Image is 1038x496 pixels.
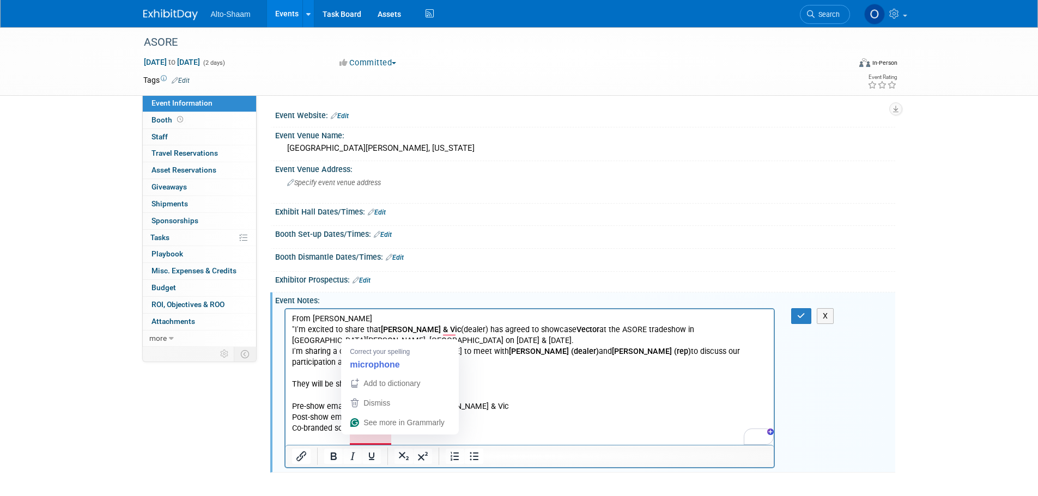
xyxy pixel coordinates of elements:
img: Olivia Strasser [864,4,885,25]
span: Booth not reserved yet [175,115,185,124]
button: Committed [336,57,400,69]
span: Alto-Shaam [211,10,251,19]
td: Personalize Event Tab Strip [215,347,234,361]
span: Playbook [151,249,183,258]
a: Budget [143,280,256,296]
span: to [167,58,177,66]
p: Post-show email [7,103,483,114]
div: Booth Dismantle Dates/Times: [275,249,895,263]
span: Giveaways [151,182,187,191]
a: Attachments [143,314,256,330]
td: Tags [143,75,190,85]
button: Italic [343,449,362,464]
div: Booth Set-up Dates/Times: [275,226,895,240]
div: [GEOGRAPHIC_DATA][PERSON_NAME], [US_STATE] [283,140,887,157]
div: In-Person [872,59,897,67]
a: Sponsorships [143,213,256,229]
div: Event Venue Name: [275,127,895,141]
a: Booth [143,112,256,128]
a: Staff [143,129,256,145]
span: Booth [151,115,185,124]
a: Giveaways [143,179,256,195]
span: Travel Reservations [151,149,218,157]
a: Edit [331,112,349,120]
b: Vector [291,16,314,25]
span: Misc. Expenses & Credits [151,266,236,275]
span: Tasks [150,233,169,242]
b: [PERSON_NAME] (dealer) [223,38,313,47]
a: Edit [368,209,386,216]
div: Exhibitor Prospectus: [275,272,895,286]
a: Event Information [143,95,256,112]
button: Bullet list [465,449,483,464]
td: Toggle Event Tabs [234,347,256,361]
button: Subscript [394,449,413,464]
a: Playbook [143,246,256,262]
a: Search [800,5,850,24]
a: Edit [386,254,404,261]
button: Numbered list [446,449,464,464]
span: Asset Reservations [151,166,216,174]
span: Attachments [151,317,195,326]
a: Asset Reservations [143,162,256,179]
a: Edit [353,277,371,284]
button: Bold [324,449,343,464]
a: Edit [374,231,392,238]
img: ExhibitDay [143,9,198,20]
button: Superscript [414,449,432,464]
button: X [817,308,834,324]
span: Search [815,10,840,19]
span: Event Information [151,99,213,107]
b: [PERSON_NAME] (rep) [326,38,405,47]
span: Budget [151,283,176,292]
p: From [PERSON_NAME] "I'm excited to share that (dealer) has agreed to showcase at the ASORE trades... [7,4,483,59]
div: Event Format [786,57,898,73]
span: ROI, Objectives & ROO [151,300,224,309]
div: Event Notes: [275,292,895,306]
span: (2 days) [202,59,225,66]
div: ASORE [140,33,834,52]
p: They will be sharing layout soon [7,70,483,81]
div: Event Venue Address: [275,161,895,175]
div: Event Rating [867,75,897,80]
button: Underline [362,449,381,464]
button: Insert/edit link [292,449,311,464]
iframe: Rich Text Area [286,309,774,445]
span: Specify event venue address [287,179,381,187]
a: Travel Reservations [143,145,256,162]
a: Edit [172,77,190,84]
div: Exhibit Hall Dates/Times: [275,204,895,218]
span: [DATE] [DATE] [143,57,201,67]
span: Sponsorships [151,216,198,225]
a: Misc. Expenses & Credits [143,263,256,279]
p: Pre-show email - will receive logo form [PERSON_NAME] & Vic [7,92,483,103]
b: [PERSON_NAME] & Vic [95,16,175,25]
a: Tasks [143,230,256,246]
img: Format-Inperson.png [859,58,870,67]
a: ROI, Objectives & ROO [143,297,256,313]
span: Staff [151,132,168,141]
span: more [149,334,167,342]
span: Shipments [151,199,188,208]
a: Shipments [143,196,256,212]
a: more [143,330,256,347]
div: Event Website: [275,107,895,121]
p: Co-branded social [7,114,483,125]
body: To enrich screen reader interactions, please activate Accessibility in Grammarly extension settings [6,4,483,146]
